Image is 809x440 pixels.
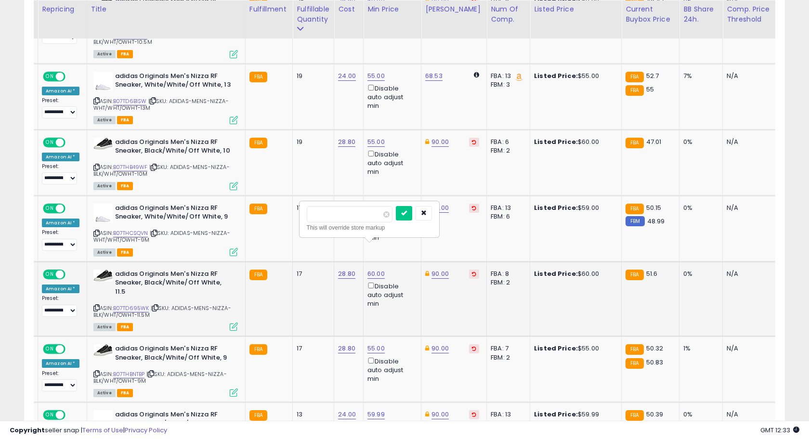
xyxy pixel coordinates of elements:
b: Listed Price: [534,137,578,146]
div: Amazon AI * [42,87,79,95]
a: 90.00 [431,203,449,213]
div: FBM: 3 [491,80,522,89]
div: Title [91,4,241,14]
div: N/A [727,204,773,212]
span: ON [44,138,56,146]
div: FBM: 2 [491,146,522,155]
a: 55.00 [367,71,385,81]
small: FBA [626,358,643,369]
span: | SKU: ADIDAS-MENS-NIZZA-BLK/WHT/OWHT-10M [93,163,230,178]
b: adidas Originals Men's Nizza RF Sneaker, White/White/Off White, 13 [115,72,232,92]
span: FBA [117,389,133,397]
a: 90.00 [431,344,449,353]
div: Disable auto adjust min [367,149,414,177]
b: adidas Originals Men's Nizza RF Sneaker, White/White/Off White, 9 [115,204,232,224]
i: Revert to store-level Dynamic Max Price [472,140,476,144]
div: ASIN: [93,138,238,189]
div: Cost [338,4,359,14]
b: Listed Price: [534,71,578,80]
b: adidas Originals Men's Nizza RF Sneaker, Black/White/Off White, 10 [115,138,232,158]
b: Listed Price: [534,344,578,353]
div: 0% [683,138,715,146]
div: $59.99 [534,410,614,419]
div: $60.00 [534,138,614,146]
div: 0% [683,410,715,419]
div: FBA: 13 [491,204,522,212]
div: N/A [727,138,773,146]
div: BB Share 24h. [683,4,718,25]
span: All listings currently available for purchase on Amazon [93,389,116,397]
a: B07THB49WF [113,163,148,171]
div: 13 [297,410,326,419]
div: FBM: 2 [491,353,522,362]
div: N/A [727,344,773,353]
a: B07THBNTBP [113,370,145,378]
a: B07TD695WK [113,304,149,312]
div: Preset: [42,295,79,317]
a: Privacy Policy [125,426,167,435]
span: All listings currently available for purchase on Amazon [93,116,116,124]
b: Listed Price: [534,410,578,419]
span: FBA [117,323,133,331]
small: FBA [249,72,267,82]
div: Min Price [367,4,417,14]
div: FBA: 8 [491,270,522,278]
span: | SKU: ADIDAS-MENS-NIZZA-WHT/WHT/OWHT-9M [93,229,230,244]
div: 17 [297,270,326,278]
span: ON [44,270,56,278]
div: Comp. Price Threshold [727,4,776,25]
div: ASIN: [93,204,238,255]
a: 55.00 [367,344,385,353]
small: FBA [249,410,267,421]
a: Terms of Use [82,426,123,435]
div: Repricing [42,4,83,14]
b: Listed Price: [534,269,578,278]
span: All listings currently available for purchase on Amazon [93,182,116,190]
div: 19 [297,138,326,146]
span: | SKU: ADIDAS-MENS-NIZZA-BLK/WHT/OWHT-9M [93,370,227,385]
span: OFF [64,72,79,80]
img: 41DDt85Vf0L._SL40_.jpg [93,138,113,150]
div: FBA: 13 [491,72,522,80]
a: 68.53 [425,71,443,81]
div: 17 [297,204,326,212]
div: N/A [727,72,773,80]
div: $55.00 [534,344,614,353]
div: Amazon AI * [42,219,79,227]
a: 24.00 [338,71,356,81]
div: ASIN: [93,72,238,123]
strong: Copyright [10,426,45,435]
small: FBA [626,270,643,280]
i: This overrides the store level Dynamic Max Price for this listing [425,139,429,145]
span: FBA [117,182,133,190]
a: 28.80 [338,269,355,279]
span: FBA [117,50,133,58]
div: $59.00 [534,204,614,212]
i: Revert to store-level Dynamic Max Price [472,206,476,210]
small: FBA [249,270,267,280]
a: 24.00 [338,410,356,419]
small: FBM [626,216,644,226]
img: 31w43BUy7FL._SL40_.jpg [93,72,113,91]
div: 1% [683,344,715,353]
img: 31w43BUy7FL._SL40_.jpg [93,204,113,223]
span: 51.6 [646,269,658,278]
div: FBM: 6 [491,212,522,221]
span: | SKU: ADIDAS-MENS-NIZZA-WHT/WHT/OWHT-13M [93,97,229,112]
span: OFF [64,204,79,212]
img: 41DDt85Vf0L._SL40_.jpg [93,270,113,282]
small: FBA [626,138,643,148]
a: 90.00 [431,269,449,279]
span: 50.32 [646,344,664,353]
a: B07TD6B1SW [113,97,147,105]
span: 50.15 [646,203,662,212]
div: ASIN: [93,344,238,396]
div: Amazon AI * [42,153,79,161]
small: FBA [626,344,643,355]
div: [PERSON_NAME] [425,4,483,14]
span: 50.39 [646,410,664,419]
a: B07THCSQVN [113,229,148,237]
small: FBA [626,204,643,214]
div: FBM: 2 [491,278,522,287]
small: FBA [249,344,267,355]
